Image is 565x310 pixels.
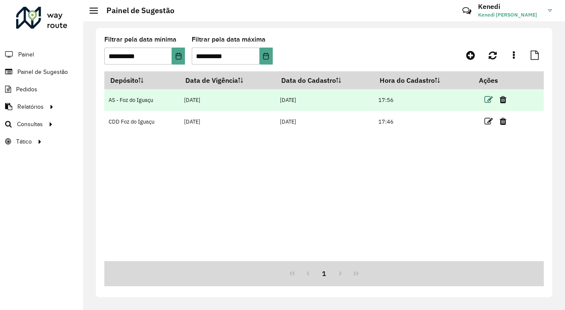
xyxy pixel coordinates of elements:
td: 17:56 [374,89,473,111]
a: Excluir [500,94,506,105]
span: Tático [16,137,32,146]
span: Consultas [17,120,43,129]
span: Relatórios [17,102,44,111]
label: Filtrar pela data máxima [192,34,266,45]
span: Painel [18,50,34,59]
span: Kenedi [PERSON_NAME] [478,11,542,19]
td: [DATE] [275,89,374,111]
th: Depósito [104,71,179,89]
td: AS - Foz do Iguaçu [104,89,179,111]
td: [DATE] [275,111,374,132]
h2: Painel de Sugestão [98,6,174,15]
label: Filtrar pela data mínima [104,34,176,45]
th: Hora do Cadastro [374,71,473,89]
td: 17:46 [374,111,473,132]
a: Editar [484,116,493,127]
a: Contato Rápido [458,2,476,20]
th: Data de Vigência [179,71,275,89]
a: Editar [484,94,493,105]
button: Choose Date [260,48,273,65]
td: CDD Foz do Iguaçu [104,111,179,132]
td: [DATE] [179,89,275,111]
th: Ações [473,71,524,89]
span: Painel de Sugestão [17,68,68,76]
a: Excluir [500,116,506,127]
span: Pedidos [16,85,37,94]
th: Data do Cadastro [275,71,374,89]
h3: Kenedi [478,3,542,11]
button: Choose Date [172,48,185,65]
td: [DATE] [179,111,275,132]
button: 1 [316,265,332,282]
